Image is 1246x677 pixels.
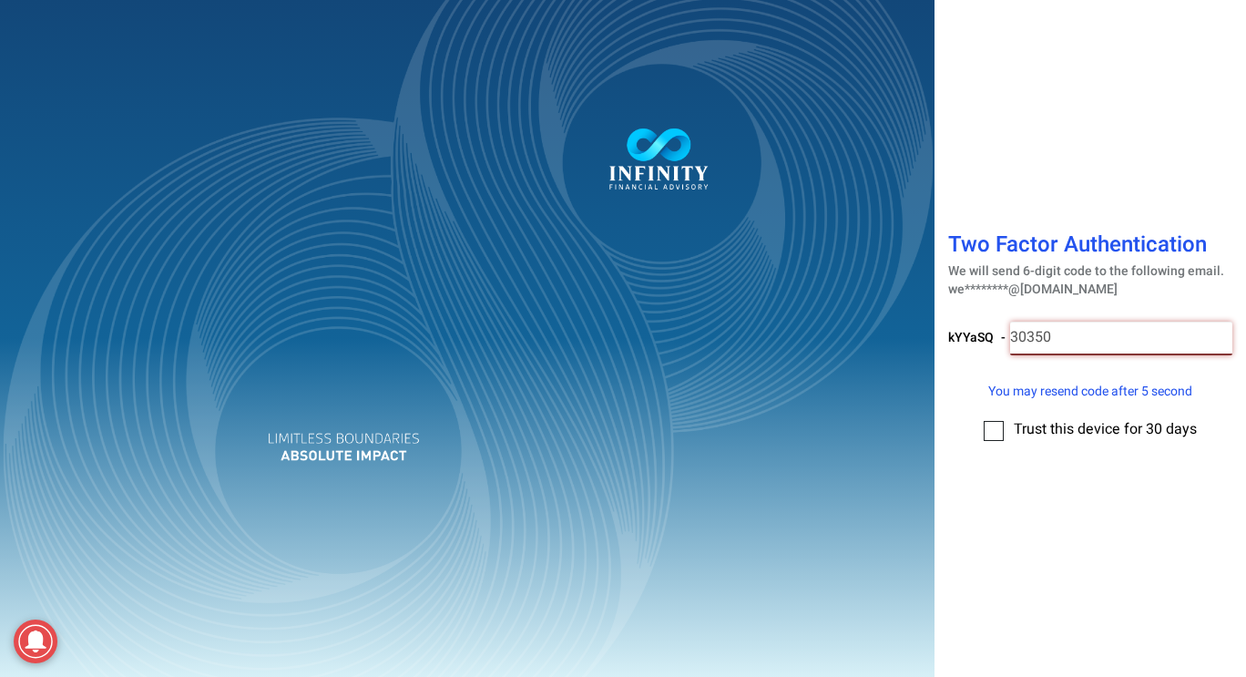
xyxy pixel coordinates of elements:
h1: Two Factor Authentication [948,233,1232,262]
span: kYYaSQ [948,328,994,347]
span: - [1001,328,1006,347]
span: We will send 6-digit code to the following email. [948,262,1224,281]
span: You may resend code after 5 second [988,382,1192,401]
span: Trust this device for 30 days [1014,418,1197,440]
